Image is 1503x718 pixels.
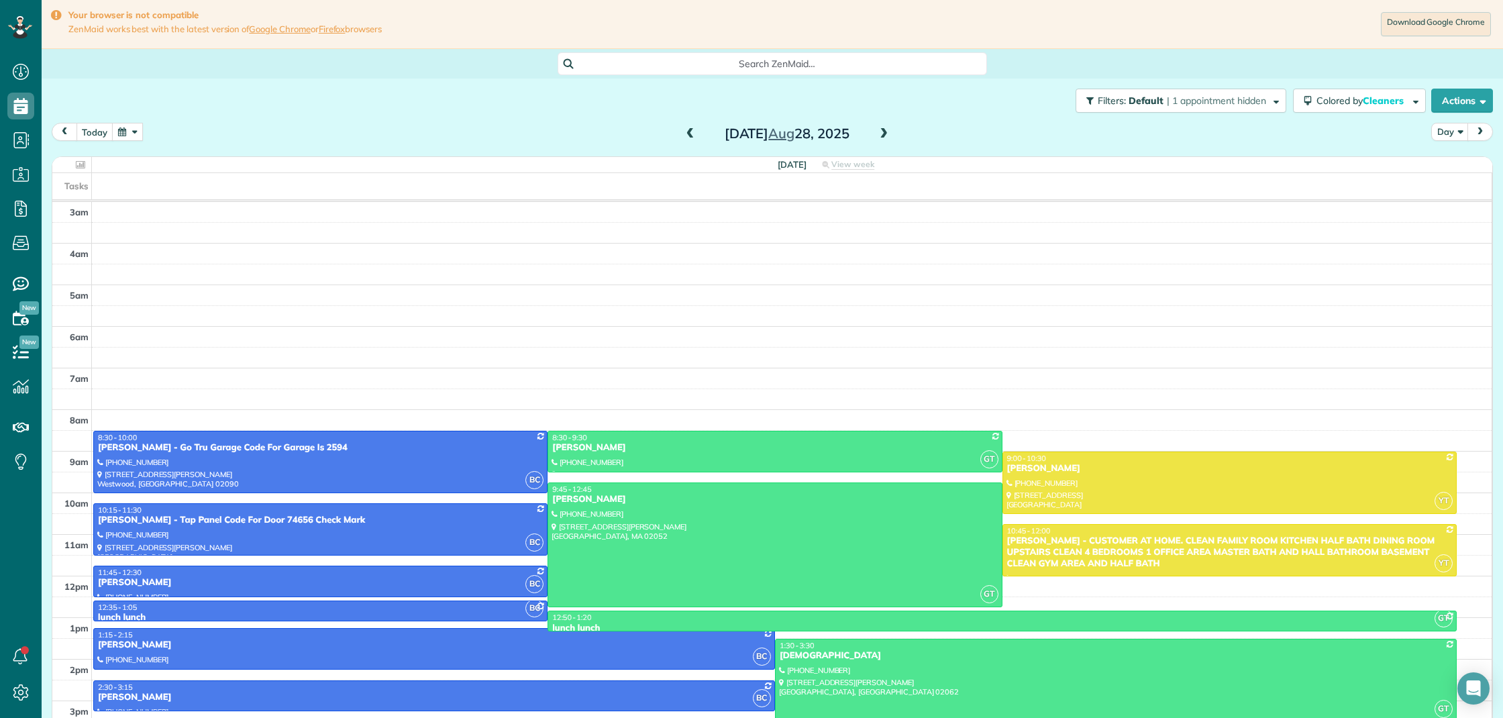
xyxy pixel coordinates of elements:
span: 2:30 - 3:15 [98,682,133,692]
span: New [19,301,39,315]
span: 7am [70,373,89,384]
div: [PERSON_NAME] - Go Tru Garage Code For Garage Is 2594 [97,442,543,454]
button: next [1467,123,1493,141]
strong: Your browser is not compatible [68,9,382,21]
span: Tasks [64,181,89,191]
span: 3am [70,207,89,217]
div: [PERSON_NAME] [1006,463,1453,474]
span: BC [525,471,543,489]
a: Firefox [319,23,346,34]
span: 2pm [70,664,89,675]
span: | 1 appointment hidden [1167,95,1266,107]
div: lunch lunch [97,612,543,623]
div: [PERSON_NAME] [552,494,998,505]
span: 4am [70,248,89,259]
span: BC [753,648,771,666]
div: [PERSON_NAME] [552,442,998,454]
span: BC [525,575,543,593]
span: Filters: [1098,95,1126,107]
span: 10:15 - 11:30 [98,505,142,515]
span: [DATE] [778,159,807,170]
span: 8:30 - 9:30 [552,433,587,442]
div: [PERSON_NAME] [97,577,543,588]
div: [PERSON_NAME] [97,639,771,651]
span: 10:45 - 12:00 [1007,526,1051,535]
span: 8:30 - 10:00 [98,433,137,442]
span: Colored by [1316,95,1408,107]
span: 10am [64,498,89,509]
span: BC [525,533,543,552]
span: 6am [70,331,89,342]
span: BC [753,689,771,707]
div: [PERSON_NAME] - Tap Panel Code For Door 74656 Check Mark [97,515,543,526]
button: Day [1431,123,1469,141]
div: lunch lunch [552,623,1453,634]
button: prev [52,123,77,141]
a: Download Google Chrome [1381,12,1491,36]
span: BC [525,599,543,617]
div: Open Intercom Messenger [1457,672,1490,705]
button: Colored byCleaners [1293,89,1426,113]
h2: [DATE] 28, 2025 [703,126,871,141]
div: [PERSON_NAME] [97,692,771,703]
span: 9am [70,456,89,467]
button: Actions [1431,89,1493,113]
span: 1:15 - 2:15 [98,630,133,639]
span: YT [1435,492,1453,510]
span: 8am [70,415,89,425]
div: [DEMOGRAPHIC_DATA] [779,650,1453,662]
span: YT [1435,554,1453,572]
span: 5am [70,290,89,301]
span: 3pm [70,706,89,717]
span: 11am [64,540,89,550]
span: 12pm [64,581,89,592]
span: GT [1435,700,1453,718]
span: GT [980,585,998,603]
span: 12:35 - 1:05 [98,603,137,612]
span: Cleaners [1363,95,1406,107]
span: 9:00 - 10:30 [1007,454,1046,463]
span: 9:45 - 12:45 [552,484,591,494]
span: 12:50 - 1:20 [552,613,591,622]
span: New [19,336,39,349]
a: Filters: Default | 1 appointment hidden [1069,89,1286,113]
span: ZenMaid works best with the latest version of or browsers [68,23,382,35]
div: [PERSON_NAME] - CUSTOMER AT HOME. CLEAN FAMILY ROOM KITCHEN HALF BATH DINING ROOM UPSTAIRS CLEAN ... [1006,535,1453,570]
span: GT [1435,609,1453,627]
a: Google Chrome [249,23,311,34]
span: 11:45 - 12:30 [98,568,142,577]
button: Filters: Default | 1 appointment hidden [1076,89,1286,113]
span: 1pm [70,623,89,633]
span: 1:30 - 3:30 [780,641,815,650]
span: Default [1129,95,1164,107]
button: today [76,123,113,141]
span: View week [831,159,874,170]
span: GT [980,450,998,468]
span: Aug [768,125,794,142]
